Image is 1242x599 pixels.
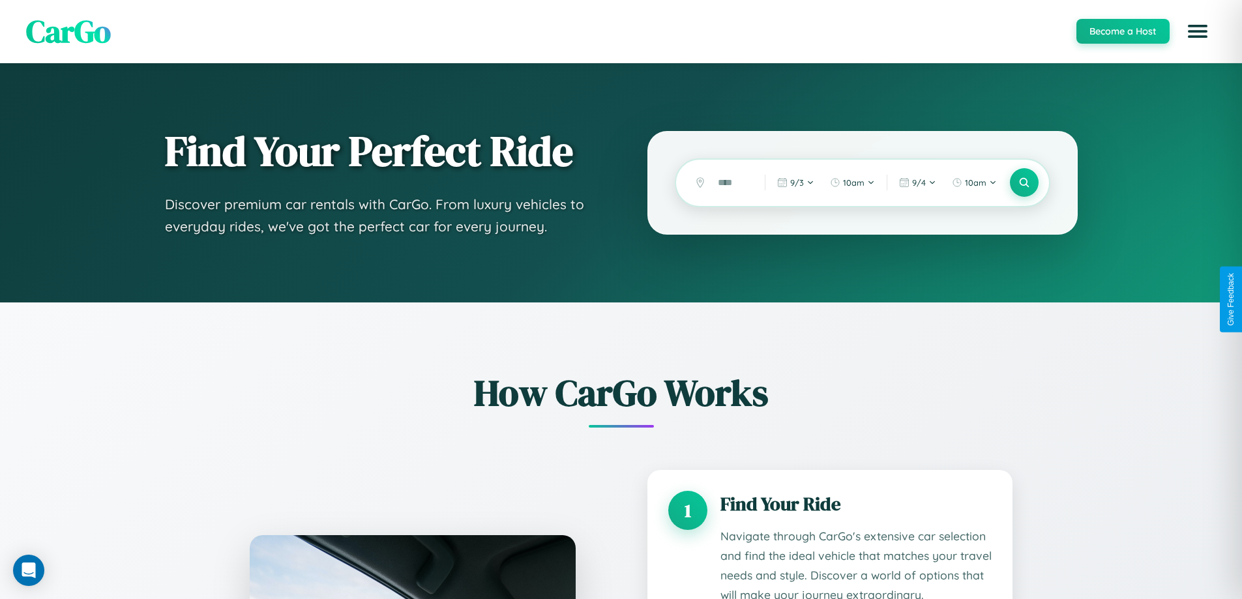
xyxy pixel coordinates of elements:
button: 9/3 [771,172,821,193]
span: 9 / 4 [912,177,926,188]
h2: How CarGo Works [230,368,1013,418]
div: Open Intercom Messenger [13,555,44,586]
span: 10am [843,177,865,188]
button: 10am [823,172,881,193]
span: CarGo [26,10,111,53]
span: 10am [965,177,986,188]
h3: Find Your Ride [720,491,992,517]
span: 9 / 3 [790,177,804,188]
div: 1 [668,491,707,530]
h1: Find Your Perfect Ride [165,128,595,174]
button: 9/4 [893,172,943,193]
button: 10am [945,172,1003,193]
button: Become a Host [1076,19,1170,44]
p: Discover premium car rentals with CarGo. From luxury vehicles to everyday rides, we've got the pe... [165,194,595,237]
button: Open menu [1179,13,1216,50]
div: Give Feedback [1226,273,1235,326]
